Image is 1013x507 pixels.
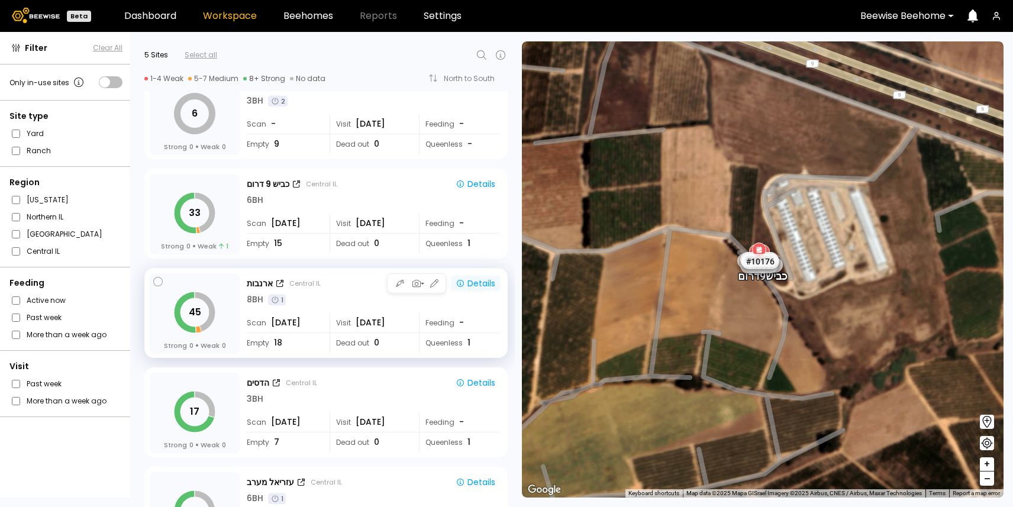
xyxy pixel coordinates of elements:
span: 1 [219,241,228,251]
span: [DATE] [356,217,385,230]
span: - [467,138,472,150]
div: Visit [330,412,411,432]
div: עזריאל מערב [247,476,294,489]
label: Central IL [27,245,60,257]
label: Yard [27,127,44,140]
img: Beewise logo [12,8,60,23]
div: Scan [247,214,321,233]
div: 5 Sites [144,50,168,60]
div: Scan [247,313,321,332]
div: Strong Weak [164,440,226,450]
span: 0 [186,241,191,251]
span: + [983,457,991,472]
tspan: 6 [192,106,198,120]
div: Feeding [9,277,122,289]
span: 0 [189,440,193,450]
div: Central IL [289,279,321,288]
div: ארנבות [247,277,273,290]
div: No data [290,74,325,83]
div: - [459,118,465,130]
div: Visit [330,313,411,332]
div: Feeding [419,114,500,134]
div: Site type [9,110,122,122]
span: 0 [222,142,226,151]
label: [US_STATE] [27,193,69,206]
button: Keyboard shortcuts [628,489,679,498]
span: [DATE] [271,217,301,230]
div: 6 BH [247,492,263,505]
div: Feeding [419,412,500,432]
div: 1-4 Weak [144,74,183,83]
tspan: 33 [189,206,201,219]
div: Details [456,278,495,289]
label: Past week [27,311,62,324]
span: 0 [189,142,193,151]
label: Ranch [27,144,51,157]
button: Details [451,375,500,390]
label: More than a week ago [27,395,107,407]
label: Past week [27,377,62,390]
label: Active now [27,294,66,306]
div: הדסים [247,377,269,389]
span: 1 [467,237,470,250]
div: Central IL [286,378,317,387]
span: 0 [374,337,379,349]
div: 1 [268,493,286,504]
a: Terms [929,490,946,496]
button: Details [451,474,500,490]
div: Scan [247,114,321,134]
span: 15 [274,237,282,250]
div: Empty [247,333,321,353]
div: Empty [247,234,321,253]
span: 0 [374,436,379,448]
span: 0 [374,138,379,150]
label: More than a week ago [27,328,107,341]
div: Feeding [419,313,500,332]
span: [DATE] [356,118,385,130]
button: – [980,472,994,486]
div: Queenless [419,134,500,154]
button: Details [451,176,500,192]
div: Feeding [419,214,500,233]
div: Central IL [311,477,342,487]
div: - [459,416,465,428]
tspan: 17 [190,405,199,418]
label: Northern IL [27,211,63,223]
div: # 10176 [741,254,779,269]
img: Google [525,482,564,498]
div: 5-7 Medium [188,74,238,83]
div: Beta [67,11,91,22]
span: [DATE] [356,317,385,329]
div: Dead out [330,432,411,452]
div: - [459,317,465,329]
a: Beehomes [283,11,333,21]
div: Dead out [330,234,411,253]
div: Region [9,176,122,189]
a: Open this area in Google Maps (opens a new window) [525,482,564,498]
div: Visit [9,360,122,373]
span: Map data ©2025 Mapa GISrael Imagery ©2025 Airbus, CNES / Airbus, Maxar Technologies [686,490,922,496]
div: כביש 9 דרום [738,257,788,282]
div: North to South [444,75,503,82]
div: Scan [247,412,321,432]
div: 8+ Strong [243,74,285,83]
div: Queenless [419,432,500,452]
span: [DATE] [356,416,385,428]
button: + [980,457,994,472]
div: Central IL [306,179,337,189]
span: 0 [222,341,226,350]
div: 1 [268,295,286,305]
span: - [271,118,276,130]
label: [GEOGRAPHIC_DATA] [27,228,102,240]
div: Queenless [419,333,500,353]
tspan: 45 [189,305,201,319]
div: Strong Weak [161,241,228,251]
span: 18 [274,337,282,349]
div: Dead out [330,333,411,353]
span: 0 [222,440,226,450]
span: 0 [374,237,379,250]
div: Visit [330,214,411,233]
a: Workspace [203,11,257,21]
button: Clear All [93,43,122,53]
